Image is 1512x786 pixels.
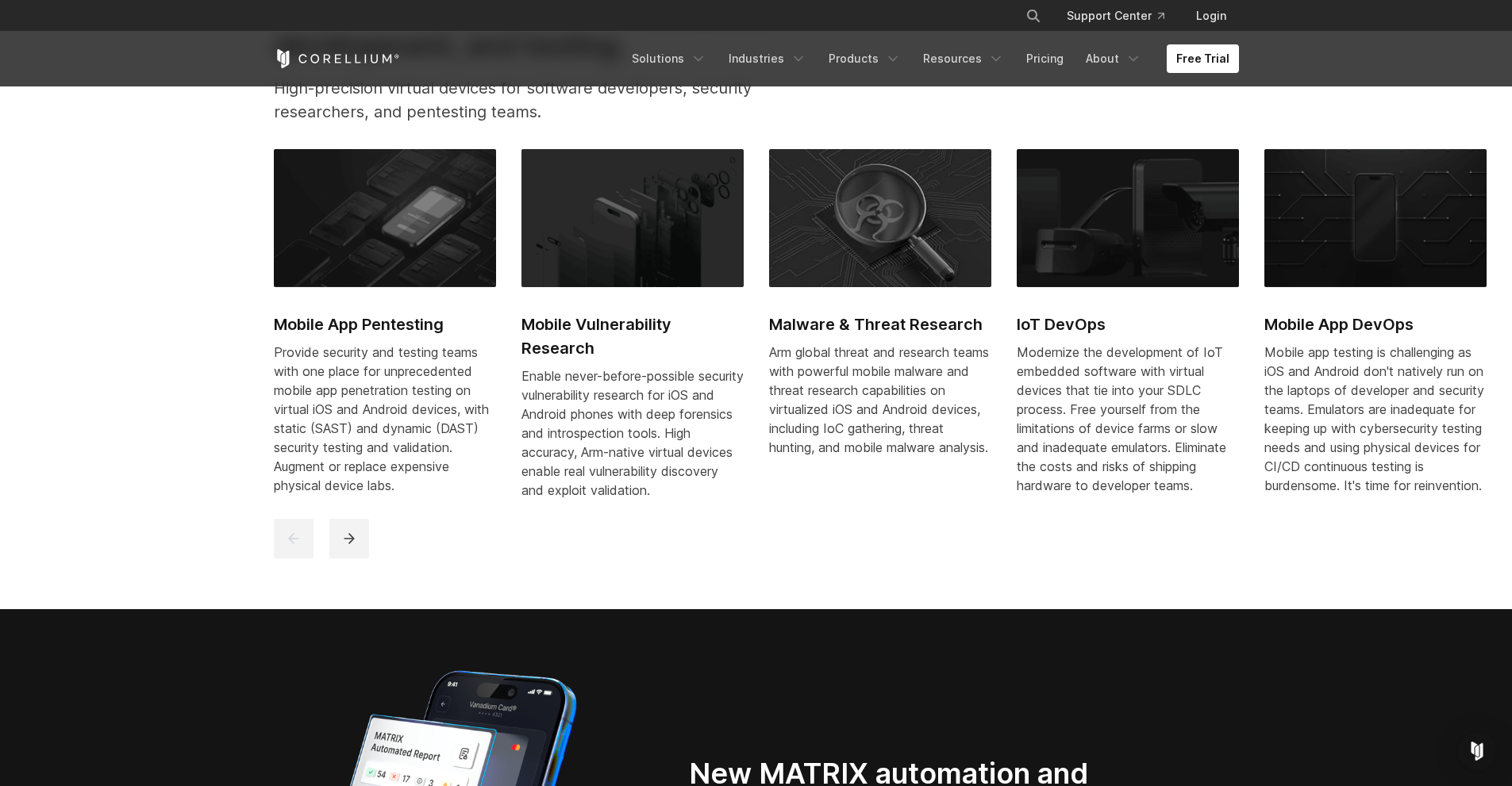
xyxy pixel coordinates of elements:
[719,44,816,73] a: Industries
[1017,44,1073,73] a: Pricing
[274,76,815,124] p: High-precision virtual devices for software developers, security researchers, and pentesting teams.
[769,312,991,336] h2: Malware & Threat Research
[521,149,744,519] a: Mobile Vulnerability Research Mobile Vulnerability Research Enable never-before-possible security...
[622,44,716,73] a: Solutions
[769,343,991,457] div: Arm global threat and research teams with powerful mobile malware and threat research capabilitie...
[521,149,744,287] img: Mobile Vulnerability Research
[274,343,496,495] div: Provide security and testing teams with one place for unprecedented mobile app penetration testin...
[521,366,744,500] div: Enable never-before-possible security vulnerability research for iOS and Android phones with deep...
[622,44,1239,73] div: Navigation Menu
[1264,312,1487,336] h2: Mobile App DevOps
[1167,44,1239,73] a: Free Trial
[1183,2,1239,30] a: Login
[1076,44,1151,73] a: About
[1017,312,1239,336] h2: IoT DevOps
[769,149,991,287] img: Malware & Threat Research
[1006,2,1239,30] div: Navigation Menu
[329,519,369,558] button: next
[521,312,744,360] h2: Mobile Vulnerability Research
[819,44,910,73] a: Products
[274,149,496,287] img: Mobile App Pentesting
[769,149,991,476] a: Malware & Threat Research Malware & Threat Research Arm global threat and research teams with pow...
[1458,732,1496,770] div: Open Intercom Messenger
[914,44,1014,73] a: Resources
[274,149,496,514] a: Mobile App Pentesting Mobile App Pentesting Provide security and testing teams with one place for...
[1054,2,1177,30] a: Support Center
[1017,149,1239,287] img: IoT DevOps
[274,312,496,336] h2: Mobile App Pentesting
[1017,343,1239,495] div: Modernize the development of IoT embedded software with virtual devices that tie into your SDLC p...
[1017,149,1239,514] a: IoT DevOps IoT DevOps Modernize the development of IoT embedded software with virtual devices tha...
[1264,343,1487,495] div: Mobile app testing is challenging as iOS and Android don't natively run on the laptops of develop...
[274,519,314,558] button: previous
[274,49,400,68] a: Corellium Home
[1264,149,1487,287] img: Mobile App DevOps
[1019,2,1048,30] button: Search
